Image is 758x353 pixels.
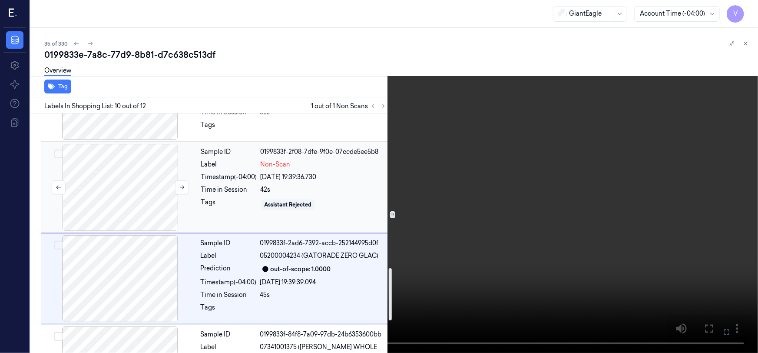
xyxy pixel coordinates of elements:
button: Select row [54,332,63,341]
div: Tags [201,303,257,317]
a: Overview [44,66,71,76]
div: 0199833f-2ad6-7392-accb-252144995d0f [260,239,387,248]
span: Non-Scan [261,160,291,169]
button: Tag [44,80,71,93]
div: Timestamp (-04:00) [201,173,257,182]
button: V [727,5,744,23]
div: Prediction [201,264,257,274]
span: 05200004234 (GATORADE ZERO GLAC) [260,251,379,260]
div: [DATE] 19:39:36.730 [261,173,387,182]
span: 35 of 330 [44,40,68,47]
button: Select row [54,150,63,158]
div: 0199833e-7a8c-77d9-8b81-d7c638c513df [44,49,751,61]
div: Timestamp (-04:00) [201,278,257,287]
div: Label [201,251,257,260]
div: Assistant Rejected [265,201,312,209]
span: Labels In Shopping List: 10 out of 12 [44,102,146,111]
div: Tags [201,120,257,134]
div: out-of-scope: 1.0000 [271,265,331,274]
div: Sample ID [201,239,257,248]
div: Sample ID [201,330,257,339]
div: Time in Session [201,290,257,300]
div: Time in Session [201,185,257,194]
div: 42s [261,185,387,194]
span: 1 out of 1 Non Scans [311,101,389,111]
div: Tags [201,198,257,212]
div: 0199833f-84f8-7a09-97db-24b6353600bb [260,330,387,339]
div: Label [201,160,257,169]
div: [DATE] 19:39:39.094 [260,278,387,287]
div: 0199833f-2f08-7dfe-9f0e-07ccde5ee5b8 [261,147,387,157]
div: Sample ID [201,147,257,157]
div: 45s [260,290,387,300]
button: Select row [54,241,63,250]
